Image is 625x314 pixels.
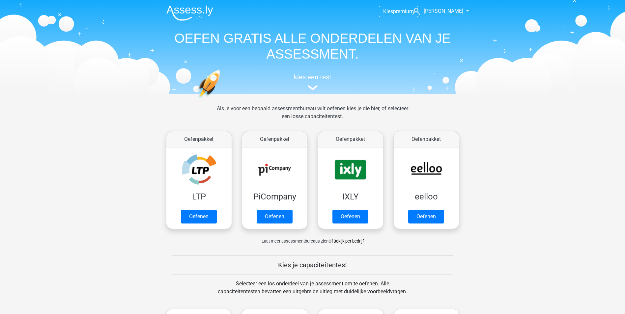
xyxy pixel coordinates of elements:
[383,8,393,14] span: Kies
[410,7,464,15] a: [PERSON_NAME]
[197,70,246,129] img: oefenen
[393,8,414,14] span: premium
[161,73,464,81] h5: kies een test
[161,30,464,62] h1: OEFEN GRATIS ALLE ONDERDELEN VAN JE ASSESSMENT.
[332,210,368,223] a: Oefenen
[379,7,418,16] a: Kiespremium
[408,210,444,223] a: Oefenen
[257,210,293,223] a: Oefenen
[424,8,463,14] span: [PERSON_NAME]
[161,73,464,91] a: kies een test
[212,280,413,303] div: Selecteer een los onderdeel van je assessment om te oefenen. Alle capaciteitentesten bevatten een...
[212,105,413,128] div: Als je voor een bepaald assessmentbureau wilt oefenen kies je die hier, of selecteer een losse ca...
[308,85,318,90] img: assessment
[181,210,217,223] a: Oefenen
[166,5,213,21] img: Assessly
[172,261,453,269] h5: Kies je capaciteitentest
[333,239,364,244] a: Bekijk per bedrijf
[161,232,464,245] div: of
[262,239,328,244] span: Laat meer assessmentbureaus zien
